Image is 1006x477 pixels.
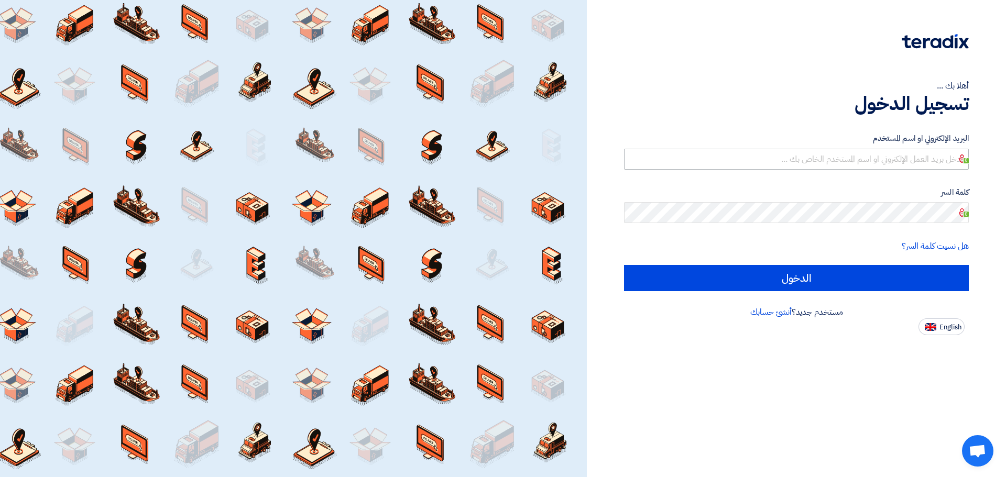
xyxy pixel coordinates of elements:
[918,318,965,335] button: English
[962,435,993,467] div: دردشة مفتوحة
[902,34,969,49] img: Teradix logo
[624,132,969,145] label: البريد الإلكتروني او اسم المستخدم
[925,323,936,331] img: en-US.png
[624,186,969,198] label: كلمة السر
[624,265,969,291] input: الدخول
[750,306,792,318] a: أنشئ حسابك
[624,306,969,318] div: مستخدم جديد؟
[624,92,969,115] h1: تسجيل الدخول
[624,149,969,170] input: أدخل بريد العمل الإلكتروني او اسم المستخدم الخاص بك ...
[902,240,969,252] a: هل نسيت كلمة السر؟
[624,80,969,92] div: أهلا بك ...
[939,324,961,331] span: English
